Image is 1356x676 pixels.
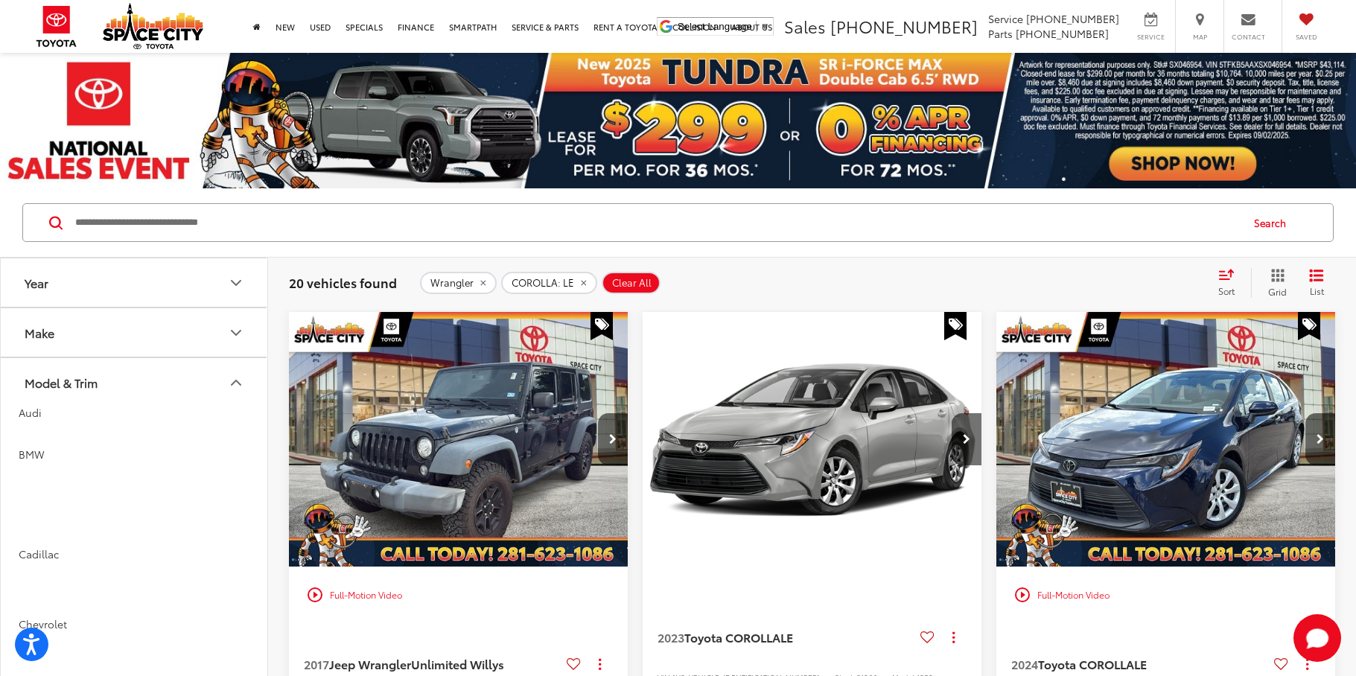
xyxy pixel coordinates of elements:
[988,26,1013,41] span: Parts
[288,312,629,568] img: 2017 Jeep Wrangler Unlimited Willy Wheeler 4x4 4WD
[304,656,561,672] a: 2017Jeep WranglerUnlimited Willys
[19,447,45,462] span: BMW
[1298,268,1335,298] button: List View
[996,312,1337,568] img: 2024 Toyota COROLLA LE FWD
[25,325,54,339] div: Make
[19,616,67,631] span: Chevrolet
[501,272,597,294] button: remove COROLLA: LE
[512,277,574,289] span: COROLLA: LE
[1240,204,1308,241] button: Search
[329,655,411,672] span: Jeep Wrangler
[1309,284,1324,297] span: List
[227,374,245,392] div: Model & Trim
[944,312,967,340] span: Special
[599,658,601,670] span: dropdown dots
[642,312,983,568] img: 2023 Toyota COROLLA LE FWD
[1134,32,1168,42] span: Service
[1,308,269,357] button: MakeMake
[1134,655,1147,672] span: LE
[1290,32,1322,42] span: Saved
[227,324,245,342] div: Make
[1298,312,1320,340] span: Special
[612,277,652,289] span: Clear All
[1293,614,1341,662] svg: Start Chat
[784,14,826,38] span: Sales
[1305,413,1335,465] button: Next image
[642,312,983,567] a: 2023 Toyota COROLLA LE FWD2023 Toyota COROLLA LE FWD2023 Toyota COROLLA LE FWD2023 Toyota COROLLA...
[227,274,245,292] div: Year
[420,272,497,294] button: remove Wrangler
[1306,658,1308,670] span: dropdown dots
[25,275,48,290] div: Year
[19,405,42,420] span: Audi
[598,413,628,465] button: Next image
[288,312,629,567] div: 2017 Jeep Wrangler Unlimited Willys 0
[1,358,269,406] button: Model & TrimModel & Trim
[988,11,1023,26] span: Service
[1293,614,1341,662] button: Toggle Chat Window
[103,3,203,49] img: Space City Toyota
[289,273,397,291] span: 20 vehicles found
[658,628,684,645] span: 2023
[642,312,983,567] div: 2023 Toyota COROLLA LE 0
[602,272,661,294] button: Clear All
[780,628,793,645] span: LE
[1232,32,1265,42] span: Contact
[591,312,613,340] span: Special
[1211,268,1251,298] button: Select sort value
[952,631,955,643] span: dropdown dots
[1011,655,1038,672] span: 2024
[1,258,269,307] button: YearYear
[19,546,59,561] span: Cadillac
[1268,285,1287,298] span: Grid
[1011,656,1268,672] a: 2024Toyota COROLLALE
[304,655,329,672] span: 2017
[684,628,780,645] span: Toyota COROLLA
[1016,26,1109,41] span: [PHONE_NUMBER]
[1026,11,1119,26] span: [PHONE_NUMBER]
[411,655,504,672] span: Unlimited Willys
[940,625,967,651] button: Actions
[430,277,474,289] span: Wrangler
[1183,32,1216,42] span: Map
[996,312,1337,567] a: 2024 Toyota COROLLA LE FWD2024 Toyota COROLLA LE FWD2024 Toyota COROLLA LE FWD2024 Toyota COROLLA...
[952,413,981,465] button: Next image
[1218,284,1235,297] span: Sort
[996,312,1337,567] div: 2024 Toyota COROLLA LE 0
[658,629,914,645] a: 2023Toyota COROLLALE
[288,312,629,567] a: 2017 Jeep Wrangler Unlimited Willy Wheeler 4x4 4WD2017 Jeep Wrangler Unlimited Willy Wheeler 4x4 ...
[830,14,978,38] span: [PHONE_NUMBER]
[74,205,1240,240] input: Search by Make, Model, or Keyword
[1251,268,1298,298] button: Grid View
[1038,655,1134,672] span: Toyota COROLLA
[25,375,98,389] div: Model & Trim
